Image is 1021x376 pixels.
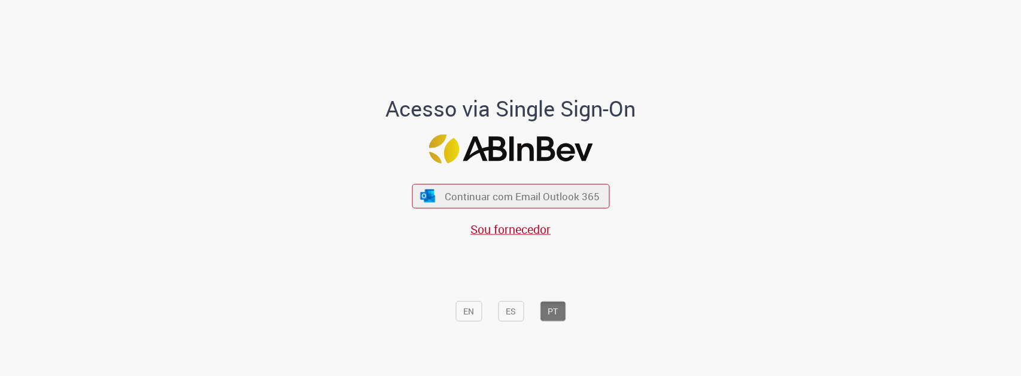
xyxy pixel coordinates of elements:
[540,301,566,321] button: PT
[429,134,592,164] img: Logo ABInBev
[498,301,524,321] button: ES
[412,184,609,209] button: ícone Azure/Microsoft 360 Continuar com Email Outlook 365
[470,221,551,237] a: Sou fornecedor
[455,301,482,321] button: EN
[345,96,677,120] h1: Acesso via Single Sign-On
[420,189,436,202] img: ícone Azure/Microsoft 360
[445,189,600,203] span: Continuar com Email Outlook 365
